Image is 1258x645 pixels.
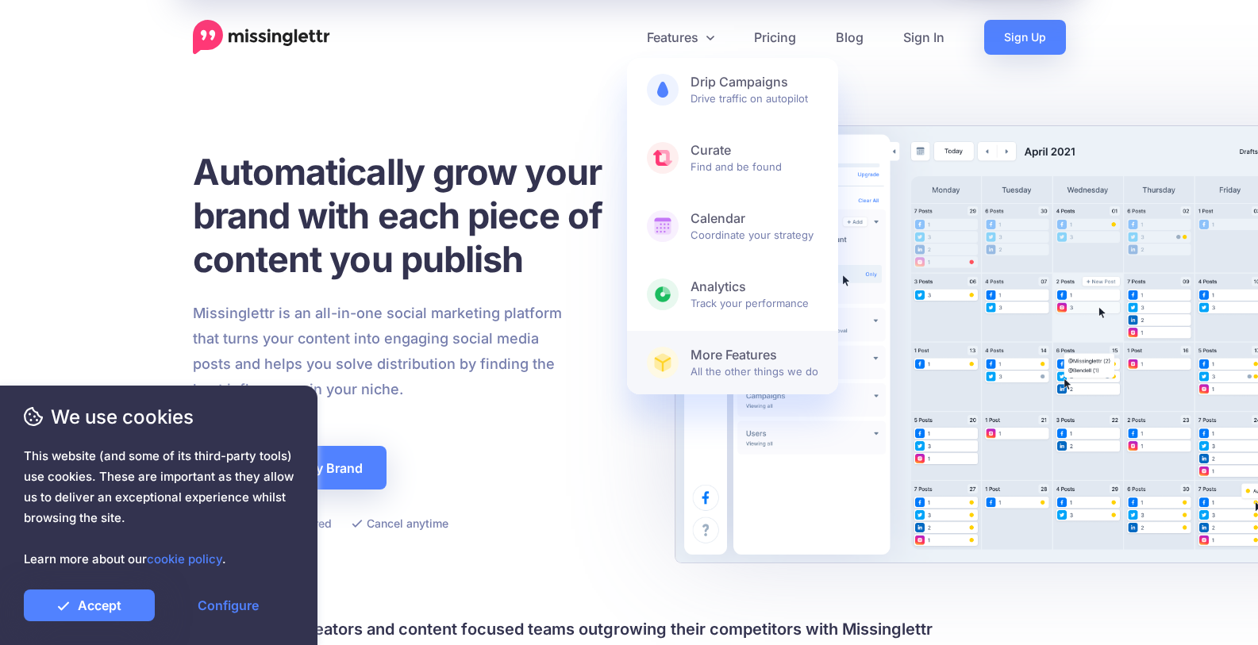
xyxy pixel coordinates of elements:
[24,403,294,431] span: We use cookies
[627,126,838,190] a: CurateFind and be found
[627,58,838,121] a: Drip CampaignsDrive traffic on autopilot
[627,263,838,326] a: AnalyticsTrack your performance
[691,347,818,378] span: All the other things we do
[147,551,222,566] a: cookie policy
[691,210,818,242] span: Coordinate your strategy
[734,20,816,55] a: Pricing
[193,301,563,402] p: Missinglettr is an all-in-one social marketing platform that turns your content into engaging soc...
[627,331,838,394] a: More FeaturesAll the other things we do
[883,20,964,55] a: Sign In
[691,210,818,227] b: Calendar
[627,58,838,394] div: Features
[691,142,818,174] span: Find and be found
[816,20,883,55] a: Blog
[24,446,294,570] span: This website (and some of its third-party tools) use cookies. These are important as they allow u...
[193,616,1066,642] h4: Join 30,000+ creators and content focused teams outgrowing their competitors with Missinglettr
[691,278,818,295] b: Analytics
[163,589,294,621] a: Configure
[193,20,330,55] a: Home
[691,347,818,363] b: More Features
[352,513,448,533] li: Cancel anytime
[24,589,155,621] a: Accept
[627,194,838,258] a: CalendarCoordinate your strategy
[193,150,641,281] h1: Automatically grow your brand with each piece of content you publish
[984,20,1066,55] a: Sign Up
[691,74,818,106] span: Drive traffic on autopilot
[691,142,818,159] b: Curate
[691,74,818,90] b: Drip Campaigns
[627,20,734,55] a: Features
[691,278,818,310] span: Track your performance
